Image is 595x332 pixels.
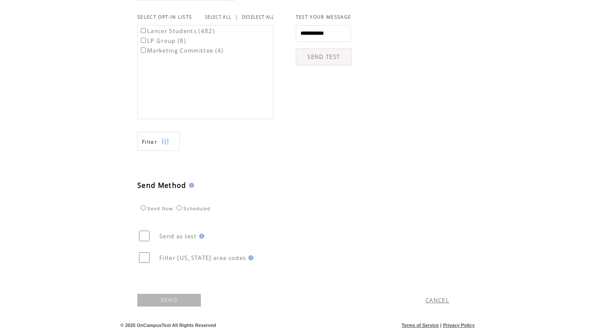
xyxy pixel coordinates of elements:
[425,296,449,304] a: CANCEL
[120,323,216,328] span: © 2025 OnCampusText All Rights Reserved
[137,132,180,151] a: Filter
[296,48,352,65] a: SEND TEST
[242,14,275,20] a: DESELECT ALL
[402,323,439,328] a: Terms of Service
[141,28,146,33] input: Lancer Students (482)
[161,132,169,151] img: filters.png
[443,323,475,328] a: Privacy Policy
[139,37,186,45] label: LP Group (8)
[139,206,173,211] label: Send Now
[296,14,351,20] span: TEST YOUR MESSAGE
[235,13,238,21] span: |
[137,14,192,20] span: SELECT OPT-IN LISTS
[142,138,157,145] span: Show filters
[177,205,182,210] input: Scheduled
[440,323,442,328] span: |
[139,27,215,35] label: Lancer Students (482)
[137,181,186,190] span: Send Method
[141,38,146,43] input: LP Group (8)
[141,205,146,210] input: Send Now
[139,47,224,54] label: Marketing Committee (4)
[205,14,231,20] a: SELECT ALL
[197,234,204,239] img: help.gif
[159,254,246,262] span: Filter [US_STATE] area codes
[159,232,197,240] span: Send as test
[137,294,201,307] a: SEND
[186,183,194,188] img: help.gif
[141,47,146,53] input: Marketing Committee (4)
[175,206,210,211] label: Scheduled
[246,255,253,260] img: help.gif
